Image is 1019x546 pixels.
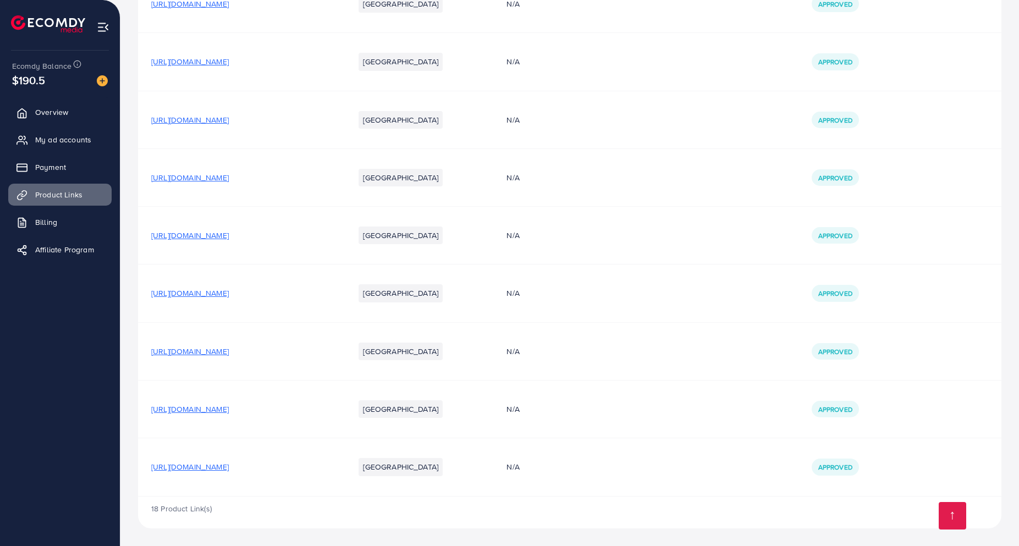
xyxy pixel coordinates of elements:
span: Approved [818,57,852,67]
a: Affiliate Program [8,239,112,261]
span: [URL][DOMAIN_NAME] [151,114,229,125]
span: N/A [506,346,519,357]
span: 18 Product Link(s) [151,503,212,514]
a: Product Links [8,184,112,206]
li: [GEOGRAPHIC_DATA] [359,111,443,129]
span: Approved [818,347,852,356]
span: Approved [818,115,852,125]
li: [GEOGRAPHIC_DATA] [359,400,443,418]
iframe: Chat [972,497,1011,538]
span: Ecomdy Balance [12,60,71,71]
li: [GEOGRAPHIC_DATA] [359,53,443,70]
span: [URL][DOMAIN_NAME] [151,230,229,241]
span: Approved [818,462,852,472]
img: logo [11,15,85,32]
a: Payment [8,156,112,178]
span: My ad accounts [35,134,91,145]
span: N/A [506,172,519,183]
span: [URL][DOMAIN_NAME] [151,461,229,472]
span: $190.5 [12,72,45,88]
li: [GEOGRAPHIC_DATA] [359,169,443,186]
span: N/A [506,114,519,125]
span: Approved [818,289,852,298]
span: [URL][DOMAIN_NAME] [151,346,229,357]
span: Approved [818,405,852,414]
span: Billing [35,217,57,228]
span: N/A [506,230,519,241]
li: [GEOGRAPHIC_DATA] [359,343,443,360]
span: [URL][DOMAIN_NAME] [151,56,229,67]
span: Payment [35,162,66,173]
span: N/A [506,288,519,299]
span: Product Links [35,189,82,200]
li: [GEOGRAPHIC_DATA] [359,227,443,244]
span: Overview [35,107,68,118]
a: My ad accounts [8,129,112,151]
span: [URL][DOMAIN_NAME] [151,404,229,415]
span: N/A [506,461,519,472]
a: Billing [8,211,112,233]
li: [GEOGRAPHIC_DATA] [359,458,443,476]
img: image [97,75,108,86]
li: [GEOGRAPHIC_DATA] [359,284,443,302]
span: Affiliate Program [35,244,94,255]
img: menu [97,21,109,34]
a: Overview [8,101,112,123]
span: [URL][DOMAIN_NAME] [151,172,229,183]
span: Approved [818,173,852,183]
span: N/A [506,404,519,415]
span: Approved [818,231,852,240]
span: [URL][DOMAIN_NAME] [151,288,229,299]
span: N/A [506,56,519,67]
